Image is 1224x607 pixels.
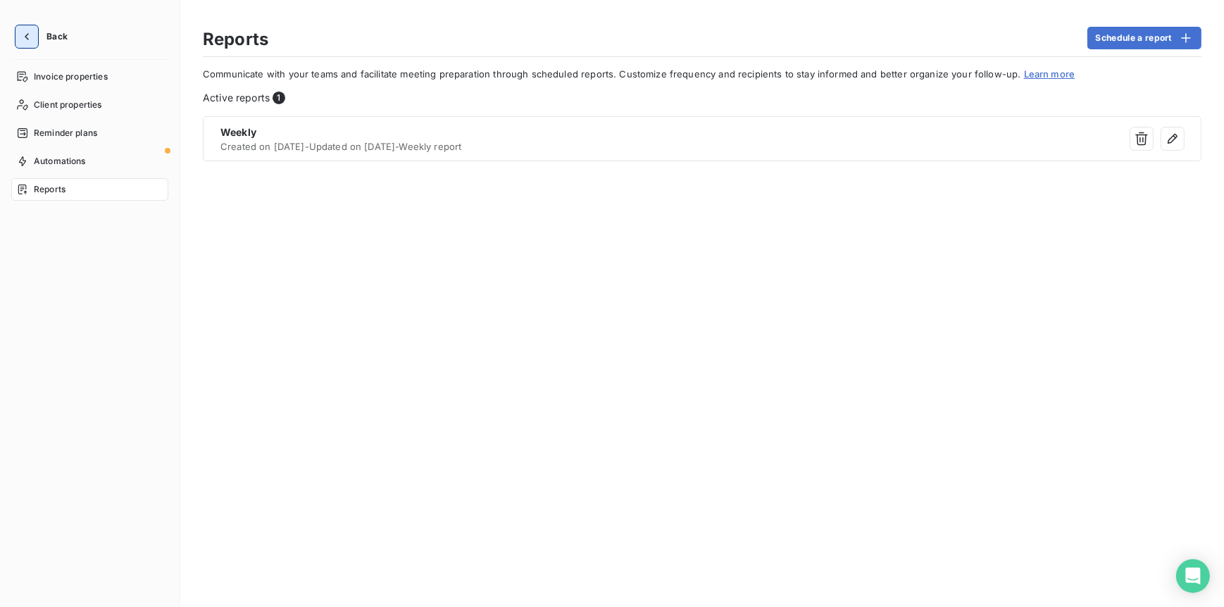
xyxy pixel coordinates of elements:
span: Back [46,32,68,41]
a: Client properties [11,94,168,116]
h3: Reports [203,27,268,52]
a: Reports [11,178,168,201]
span: Communicate with your teams and facilitate meeting preparation through scheduled reports. Customi... [203,68,1201,80]
a: Automations [11,150,168,173]
div: Open Intercom Messenger [1176,559,1210,593]
span: Invoice properties [34,70,108,83]
span: 1 [273,92,285,104]
span: Reminder plans [34,127,97,139]
span: Weekly [220,126,256,138]
span: Reports [34,183,65,196]
span: Created on [DATE] - Updated on [DATE] - Weekly report [220,141,937,152]
span: Automations [34,155,86,168]
button: Schedule a report [1087,27,1201,49]
a: Invoice properties [11,65,168,88]
button: Back [11,25,79,48]
span: Client properties [34,99,102,111]
a: Reminder plans [11,122,168,144]
span: Active reports [203,91,270,105]
a: Learn more [1024,68,1075,80]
